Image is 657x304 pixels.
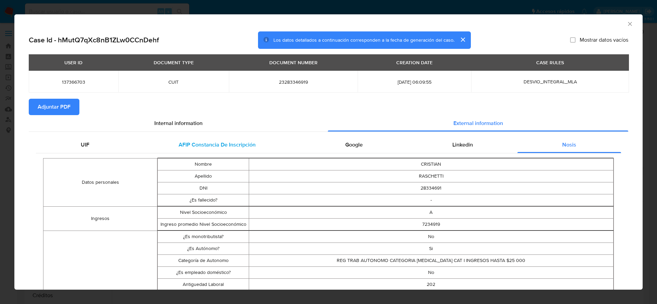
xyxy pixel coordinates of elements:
h2: Case Id - hMutQ7qXc8nB1ZLw0CCnDehf [29,36,159,44]
td: ¿Es monotributista? [158,231,249,243]
td: A [249,206,613,218]
span: 23283346919 [237,79,350,85]
td: No [249,231,613,243]
div: Detailed external info [36,137,621,153]
div: CASE RULES [532,57,568,68]
span: External information [453,119,503,127]
span: Nosis [562,141,576,149]
td: Ingreso promedio Nivel Socioeconómico [158,218,249,230]
button: cerrar [454,31,471,48]
td: ¿Es fallecido? [158,194,249,206]
td: ¿Es Autónomo? [158,243,249,254]
span: CUIT [127,79,221,85]
td: REG TRAB AUTONOMO CATEGORIA [MEDICAL_DATA] CAT I INGRESOS HASTA $25 000 [249,254,613,266]
span: Linkedin [452,141,473,149]
div: USER ID [60,57,87,68]
div: Detailed info [29,115,628,132]
td: DNI [158,182,249,194]
button: Adjuntar PDF [29,99,79,115]
button: Cerrar ventana [627,20,633,27]
span: Internal information [154,119,203,127]
span: Google [345,141,363,149]
div: closure-recommendation-modal [14,14,643,290]
div: CREATION DATE [392,57,437,68]
span: Los datos detallados a continuación corresponden a la fecha de generación del caso. [273,37,454,43]
td: 202 [249,278,613,290]
span: [DATE] 06:09:55 [366,79,463,85]
input: Mostrar datos vacíos [570,37,576,43]
span: DESVIO_INTEGRAL_MLA [524,78,577,85]
div: DOCUMENT TYPE [150,57,198,68]
span: Adjuntar PDF [38,99,70,114]
span: Mostrar datos vacíos [580,37,628,43]
td: No [249,266,613,278]
td: - [249,194,613,206]
td: RASCHETTI [249,170,613,182]
td: Datos personales [43,158,157,206]
div: DOCUMENT NUMBER [265,57,322,68]
span: AFIP Constancia De Inscripción [179,141,256,149]
td: Apellido [158,170,249,182]
span: 137366703 [37,79,110,85]
td: 28334691 [249,182,613,194]
td: 7234919 [249,218,613,230]
td: Nombre [158,158,249,170]
td: Antiguedad Laboral [158,278,249,290]
td: CRISTIAN [249,158,613,170]
td: Ingresos [43,206,157,231]
td: Si [249,243,613,254]
td: Nivel Socioeconómico [158,206,249,218]
span: UIF [81,141,89,149]
td: Categoría de Autonomo [158,254,249,266]
td: ¿Es empleado doméstico? [158,266,249,278]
